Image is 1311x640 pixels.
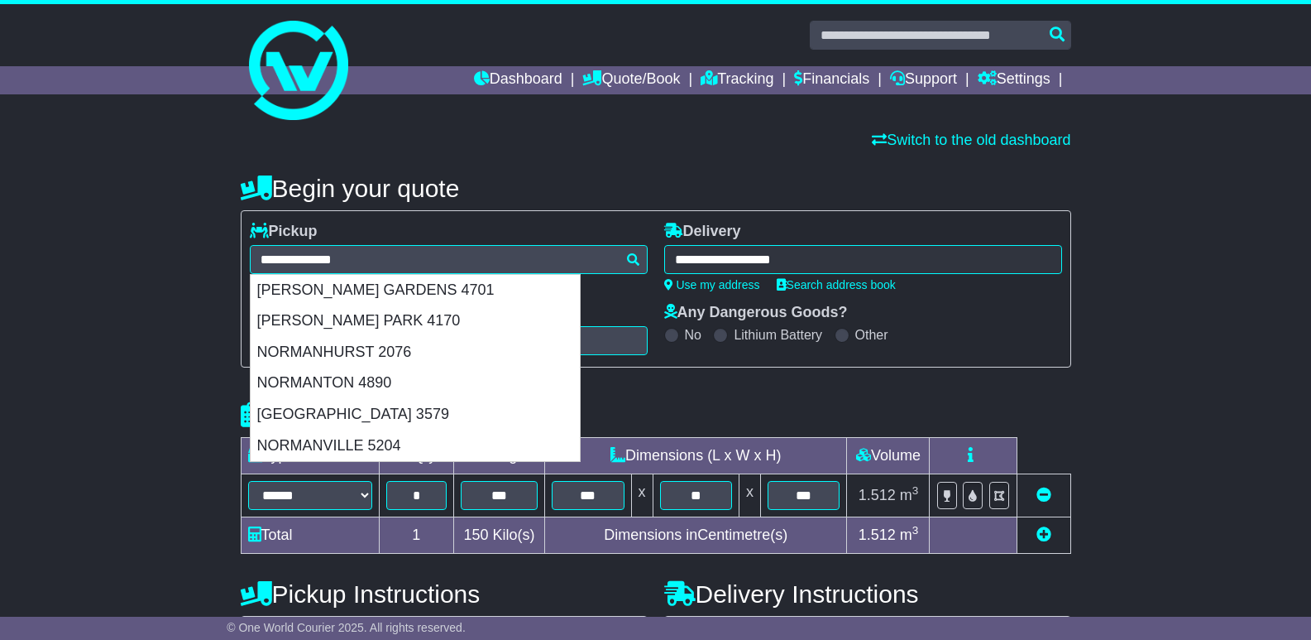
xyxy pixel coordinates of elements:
[227,621,466,634] span: © One World Courier 2025. All rights reserved.
[250,223,318,241] label: Pickup
[454,517,545,554] td: Kilo(s)
[251,368,580,399] div: NORMANTON 4890
[464,527,489,543] span: 150
[582,66,680,94] a: Quote/Book
[855,327,888,343] label: Other
[251,275,580,306] div: [PERSON_NAME] GARDENS 4701
[241,402,448,429] h4: Package details |
[241,580,648,608] h4: Pickup Instructions
[912,484,919,497] sup: 3
[1036,527,1051,543] a: Add new item
[251,399,580,431] div: [GEOGRAPHIC_DATA] 3579
[777,278,896,291] a: Search address book
[251,306,580,337] div: [PERSON_NAME] PARK 4170
[794,66,869,94] a: Financials
[474,66,562,94] a: Dashboard
[685,327,701,343] label: No
[241,438,379,474] td: Type
[545,517,847,554] td: Dimensions in Centimetre(s)
[859,487,896,503] span: 1.512
[900,527,919,543] span: m
[379,517,454,554] td: 1
[545,438,847,474] td: Dimensions (L x W x H)
[859,527,896,543] span: 1.512
[251,337,580,368] div: NORMANHURST 2076
[701,66,773,94] a: Tracking
[900,487,919,503] span: m
[241,175,1071,202] h4: Begin your quote
[739,474,760,517] td: x
[890,66,957,94] a: Support
[664,223,741,241] label: Delivery
[664,304,848,322] label: Any Dangerous Goods?
[664,278,760,291] a: Use my address
[664,580,1071,608] h4: Delivery Instructions
[1036,487,1051,503] a: Remove this item
[912,524,919,537] sup: 3
[847,438,930,474] td: Volume
[734,327,822,343] label: Lithium Battery
[241,517,379,554] td: Total
[872,132,1070,148] a: Switch to the old dashboard
[251,431,580,462] div: NORMANVILLE 5204
[978,66,1050,94] a: Settings
[631,474,653,517] td: x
